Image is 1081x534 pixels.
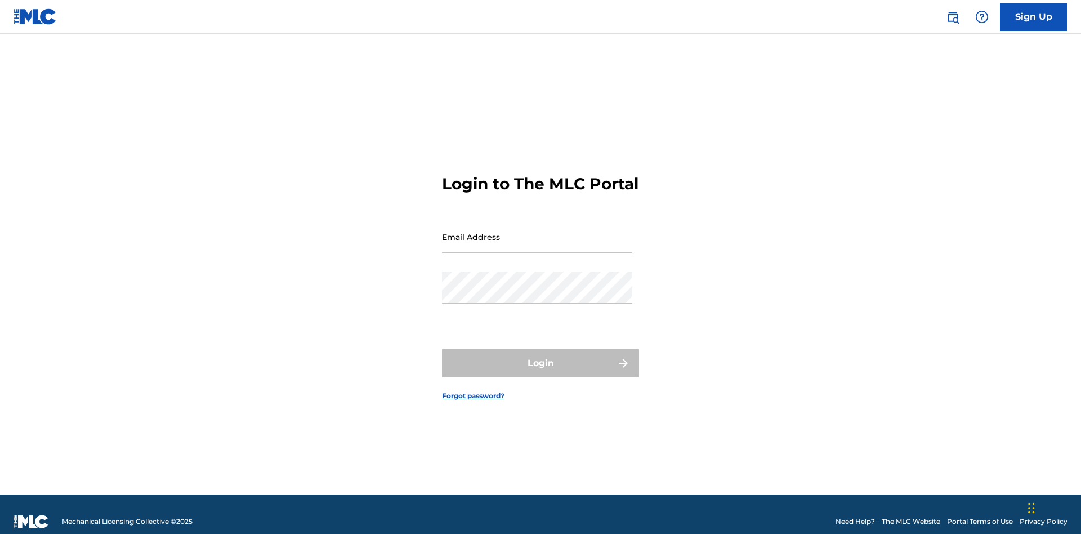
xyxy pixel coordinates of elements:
img: search [946,10,959,24]
span: Mechanical Licensing Collective © 2025 [62,517,193,527]
a: Public Search [941,6,964,28]
img: help [975,10,989,24]
a: Forgot password? [442,391,504,401]
img: logo [14,515,48,528]
div: Help [971,6,993,28]
iframe: Chat Widget [1025,480,1081,534]
img: MLC Logo [14,8,57,25]
a: Privacy Policy [1020,517,1067,527]
a: Need Help? [836,517,875,527]
h3: Login to The MLC Portal [442,174,638,194]
a: Portal Terms of Use [947,517,1013,527]
a: The MLC Website [882,517,940,527]
div: Drag [1028,491,1035,525]
a: Sign Up [1000,3,1067,31]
